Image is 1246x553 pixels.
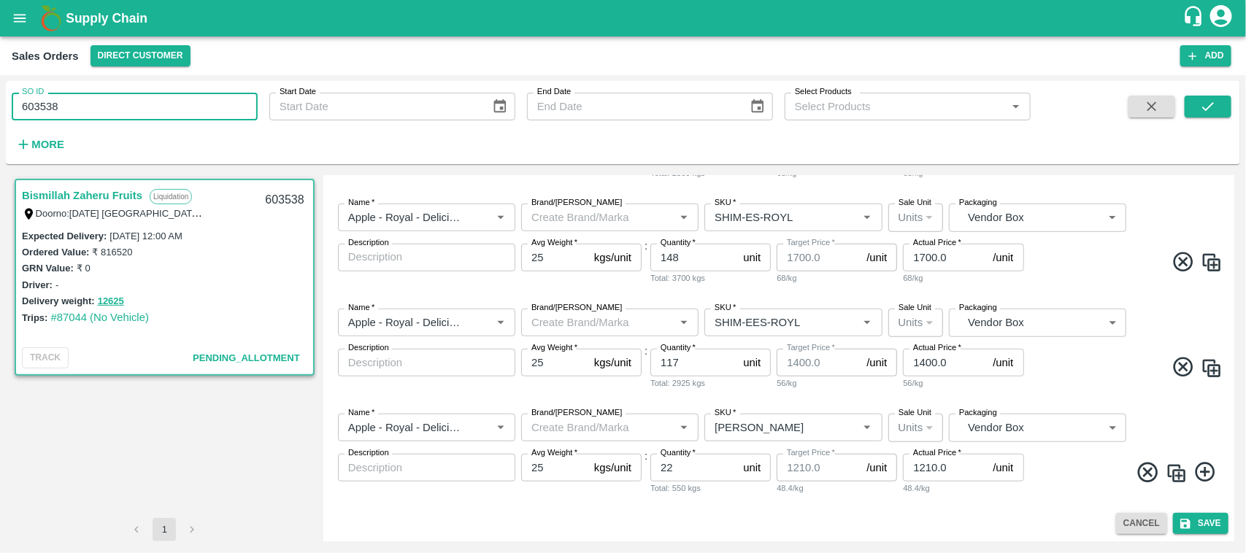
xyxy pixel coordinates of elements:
button: Open [1007,97,1026,116]
p: kgs/unit [594,355,631,371]
label: Avg Weight [531,342,577,354]
label: SO ID [22,86,44,98]
label: SKU [715,302,736,314]
div: customer-support [1182,5,1208,31]
label: Name [348,197,374,209]
input: 0.0 [521,244,588,271]
a: Supply Chain [66,8,1182,28]
label: End Date [537,86,571,98]
button: page 1 [153,518,176,541]
input: Name [342,208,468,227]
label: [DATE] 12:00 AM [109,231,182,241]
p: unit [743,250,761,266]
div: 56/kg [903,376,1023,390]
div: : [329,402,1228,507]
label: Avg Weight [531,237,577,249]
input: 0.0 [650,349,737,376]
label: Name [348,302,374,314]
label: Expected Delivery : [22,231,107,241]
label: Actual Price [913,447,961,459]
label: Target Price [787,237,835,249]
label: Target Price [787,342,835,354]
label: ₹ 816520 [92,247,132,258]
p: Units [899,209,923,225]
input: 0.0 [521,349,588,376]
label: Actual Price [913,342,961,354]
div: Total: 2925 kgs [650,376,771,390]
label: Driver: [22,279,53,290]
p: Units [899,314,923,330]
div: Sales Orders [12,47,79,66]
div: : [329,192,1228,297]
div: 56/kg [777,376,897,390]
label: Avg Weight [531,447,577,459]
label: Actual Price [913,237,961,249]
label: Sale Unit [899,302,931,314]
a: Bismillah Zaheru Fruits [22,186,142,205]
label: Doorno:[DATE] [GEOGRAPHIC_DATA] Kedareswarapet, Doorno:[DATE] [GEOGRAPHIC_DATA] [GEOGRAPHIC_DATA]... [36,207,997,219]
label: Start Date [280,86,316,98]
label: Ordered Value: [22,247,89,258]
label: Description [348,447,389,459]
button: Add [1180,45,1231,66]
p: Units [899,419,923,436]
label: Quantity [661,342,696,354]
input: Create Brand/Marka [526,418,670,437]
div: 68/kg [777,271,897,285]
div: account of current user [1208,3,1234,34]
label: ₹ 0 [77,263,91,274]
a: #87044 (No Vehicle) [50,312,149,323]
input: End Date [527,93,738,120]
div: 68/kg [903,271,1023,285]
p: /unit [993,355,1013,371]
button: Open [858,418,877,437]
nav: pagination navigation [123,518,206,541]
button: Open [491,313,510,332]
p: Vendor Box [968,209,1102,225]
button: Choose date [744,93,772,120]
button: Open [674,313,693,332]
img: CloneIcon [1201,252,1223,274]
label: Sale Unit [899,197,931,209]
p: kgs/unit [594,460,631,476]
input: Enter SO ID [12,93,258,120]
label: GRN Value: [22,263,74,274]
label: Select Products [795,86,852,98]
input: 0.0 [650,454,737,482]
button: open drawer [3,1,36,35]
button: More [12,132,68,157]
label: Sale Unit [899,407,931,419]
button: Open [674,418,693,437]
label: Packaging [959,197,997,209]
p: /unit [866,460,887,476]
input: 0.0 [521,454,588,482]
div: Total: 550 kgs [650,482,771,495]
p: unit [743,460,761,476]
b: Supply Chain [66,11,147,26]
span: Pending_Allotment [193,352,300,363]
div: 603538 [256,183,312,217]
label: Delivery weight: [22,295,95,306]
label: Brand/[PERSON_NAME] [531,302,622,314]
div: Total: 3700 kgs [650,271,771,285]
div: 48.4/kg [903,482,1023,495]
label: Quantity [661,237,696,249]
label: Packaging [959,302,997,314]
button: Open [491,208,510,227]
p: Vendor Box [968,419,1102,436]
label: Target Price [787,447,835,459]
img: logo [36,4,66,33]
label: Quantity [661,447,696,459]
button: Choose date [486,93,514,120]
img: CloneIcon [1166,463,1188,484]
button: Open [858,208,877,227]
div: : [329,297,1228,402]
button: Save [1173,513,1228,534]
p: /unit [993,460,1013,476]
input: 0.0 [650,244,737,271]
label: Packaging [959,407,997,419]
label: Description [348,237,389,249]
button: Cancel [1116,513,1167,534]
button: Open [491,418,510,437]
p: /unit [866,355,887,371]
